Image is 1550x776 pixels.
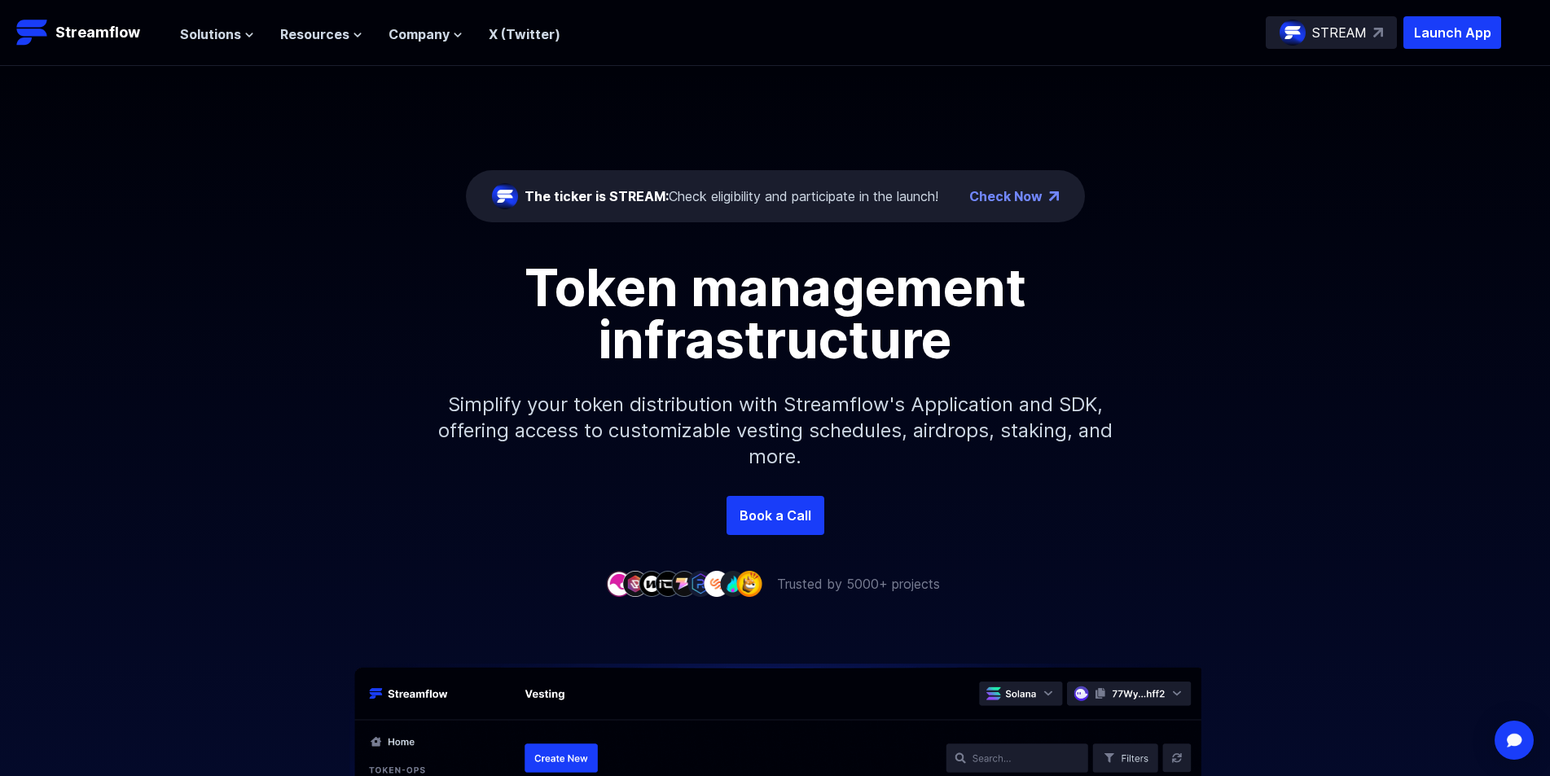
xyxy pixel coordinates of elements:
button: Company [389,24,463,44]
img: company-6 [687,571,714,596]
img: company-2 [622,571,648,596]
img: company-9 [736,571,762,596]
span: Company [389,24,450,44]
img: top-right-arrow.svg [1373,28,1383,37]
img: Streamflow Logo [16,16,49,49]
a: Check Now [969,186,1043,206]
p: Simplify your token distribution with Streamflow's Application and SDK, offering access to custom... [425,366,1126,496]
p: Streamflow [55,21,140,44]
div: Open Intercom Messenger [1495,721,1534,760]
button: Resources [280,24,362,44]
a: STREAM [1266,16,1397,49]
a: X (Twitter) [489,26,560,42]
a: Book a Call [727,496,824,535]
img: company-8 [720,571,746,596]
a: Streamflow [16,16,164,49]
button: Solutions [180,24,254,44]
button: Launch App [1403,16,1501,49]
img: top-right-arrow.png [1049,191,1059,201]
span: The ticker is STREAM: [525,188,669,204]
img: company-7 [704,571,730,596]
img: company-1 [606,571,632,596]
img: company-5 [671,571,697,596]
span: Solutions [180,24,241,44]
p: STREAM [1312,23,1367,42]
h1: Token management infrastructure [409,261,1142,366]
img: company-3 [639,571,665,596]
img: streamflow-logo-circle.png [1280,20,1306,46]
img: streamflow-logo-circle.png [492,183,518,209]
img: company-4 [655,571,681,596]
div: Check eligibility and participate in the launch! [525,186,938,206]
span: Resources [280,24,349,44]
p: Trusted by 5000+ projects [777,574,940,594]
